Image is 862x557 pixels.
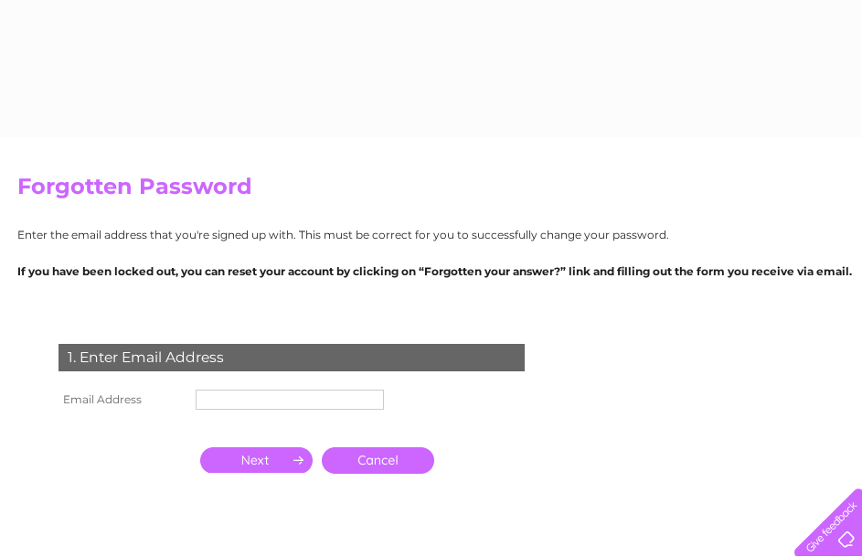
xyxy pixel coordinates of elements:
[54,385,191,414] th: Email Address
[322,447,434,474] a: Cancel
[59,344,525,371] div: 1. Enter Email Address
